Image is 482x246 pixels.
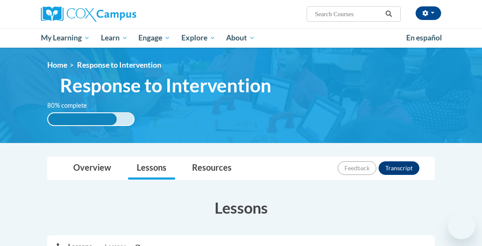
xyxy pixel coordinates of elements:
[77,60,161,69] span: Response to Intervention
[448,212,475,239] iframe: Button to launch messaging window
[133,28,176,48] a: Engage
[314,9,382,19] input: Search Courses
[47,60,67,69] a: Home
[47,197,435,218] h3: Lessons
[138,33,170,43] span: Engage
[128,157,175,180] a: Lessons
[338,161,376,175] button: Feedback
[60,74,271,97] span: Response to Intervention
[382,9,395,19] button: Search
[101,33,128,43] span: Learn
[41,6,136,22] img: Cox Campus
[226,33,255,43] span: About
[65,157,120,180] a: Overview
[41,33,90,43] span: My Learning
[48,113,117,125] div: 80% complete
[47,101,96,110] label: 80% complete
[406,33,442,42] span: En español
[95,28,133,48] a: Learn
[379,161,419,175] button: Transcript
[35,28,95,48] a: My Learning
[41,6,166,22] a: Cox Campus
[221,28,261,48] a: About
[34,28,448,48] div: Main menu
[401,29,448,47] a: En español
[416,6,441,20] button: Account Settings
[176,28,221,48] a: Explore
[181,33,215,43] span: Explore
[184,157,240,180] a: Resources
